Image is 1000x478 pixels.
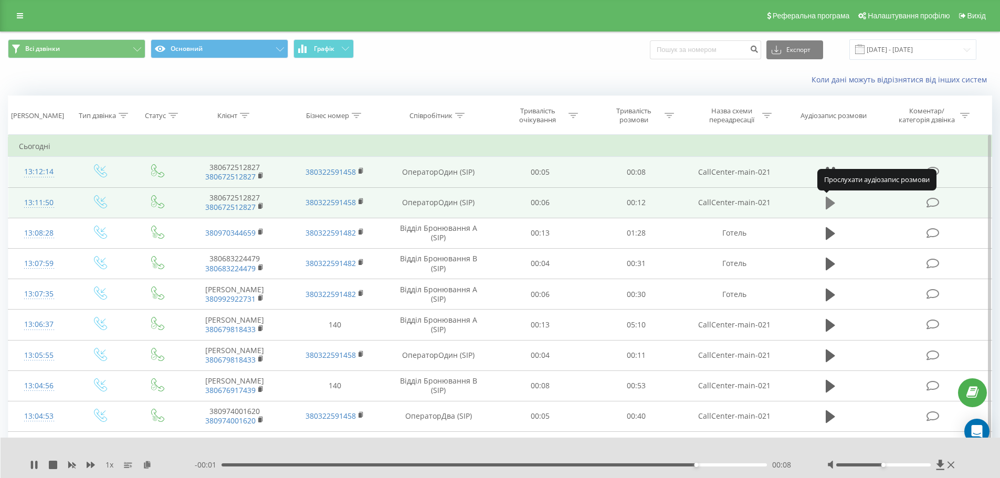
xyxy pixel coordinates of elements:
div: Accessibility label [881,463,886,467]
div: Accessibility label [694,463,698,467]
td: 00:04 [492,340,588,370]
td: 00:06 [492,187,588,218]
td: Відділ Бронювання A (SIP) [385,310,492,340]
a: 380322591482 [306,258,356,268]
div: Назва схеми переадресації [703,107,760,124]
div: Тривалість очікування [510,107,566,124]
a: 380322591482 [306,228,356,238]
td: 00:06 [492,432,588,462]
div: Тип дзвінка [79,111,116,120]
span: Реферальна програма [773,12,850,20]
div: [PERSON_NAME] [11,111,64,120]
a: 380970344659 [205,228,256,238]
div: Коментар/категорія дзвінка [896,107,957,124]
a: 380679818433 [205,355,256,365]
td: CallCenter-main-021 [684,310,784,340]
td: 00:40 [588,401,685,431]
a: 380679818433 [205,324,256,334]
td: 00:05 [492,401,588,431]
a: 380672512827 [205,172,256,182]
td: Відділ Бронювання B (SIP) [385,248,492,279]
td: CallCenter-main-021 [684,157,784,187]
span: Вихід [967,12,986,20]
div: Бізнес номер [306,111,349,120]
td: 00:13 [492,310,588,340]
a: 380322591482 [306,289,356,299]
a: 380322591458 [306,350,356,360]
div: 13:04:56 [19,376,59,396]
td: 00:31 [588,248,685,279]
div: 13:11:50 [19,193,59,213]
td: 00:04 [492,248,588,279]
a: 380672512827 [205,202,256,212]
span: 1 x [106,460,113,470]
a: Коли дані можуть відрізнятися вiд інших систем [812,75,992,84]
td: 00:13 [492,218,588,248]
button: Графік [293,39,354,58]
td: 00:12 [588,187,685,218]
td: 00:08 [588,157,685,187]
td: Готель [684,432,784,462]
div: Тривалість розмови [606,107,662,124]
div: Прослухати аудіозапис розмови [817,169,936,190]
td: Відділ Бронювання A (SIP) [385,218,492,248]
span: - 00:01 [195,460,222,470]
td: 380672512827 [185,157,285,187]
div: Open Intercom Messenger [964,419,990,444]
td: 00:08 [492,370,588,401]
td: CallCenter-main-021 [684,187,784,218]
td: 140 [285,310,384,340]
div: 13:07:59 [19,253,59,274]
td: [PERSON_NAME] [185,370,285,401]
input: Пошук за номером [650,40,761,59]
td: 00:11 [588,340,685,370]
a: 380992922731 [205,294,256,304]
td: [PERSON_NAME] [185,340,285,370]
a: 380322591458 [306,411,356,421]
td: 00:53 [588,370,685,401]
a: 380974001620 [205,416,256,426]
a: 380676917439 [205,385,256,395]
td: CallCenter-main-021 [684,370,784,401]
td: 05:10 [588,310,685,340]
td: Готель [684,279,784,310]
td: ОператорОдин (SIP) [385,157,492,187]
td: CallCenter-main-021 [684,340,784,370]
div: 13:04:53 [19,406,59,427]
td: Готель [684,218,784,248]
button: Експорт [766,40,823,59]
a: 380322591458 [306,167,356,177]
span: 00:08 [772,460,791,470]
div: Клієнт [217,111,237,120]
td: Готель [684,248,784,279]
div: Аудіозапис розмови [801,111,867,120]
td: ОператорОдин (SIP) [385,340,492,370]
td: ОператорДва (SIP) [385,401,492,431]
div: 13:12:14 [19,162,59,182]
td: [PERSON_NAME] [185,310,285,340]
div: 13:07:35 [19,284,59,304]
td: [PERSON_NAME] [185,279,285,310]
div: 13:04:23 [19,437,59,457]
button: Всі дзвінки [8,39,145,58]
div: Співробітник [409,111,452,120]
div: 13:06:37 [19,314,59,335]
td: ОператорОдин (SIP) [385,187,492,218]
div: Статус [145,111,166,120]
a: 380322591458 [306,197,356,207]
td: 380672512827 [185,187,285,218]
td: 380683224479 [185,432,285,462]
td: Відділ Бронювання B (SIP) [385,370,492,401]
td: 00:57 [588,432,685,462]
td: 01:28 [588,218,685,248]
td: 380683224479 [185,248,285,279]
td: CallCenter-main-021 [684,401,784,431]
div: 13:05:55 [19,345,59,366]
span: Налаштування профілю [868,12,950,20]
td: 00:30 [588,279,685,310]
td: Відділ Бронювання A (SIP) [385,432,492,462]
div: 13:08:28 [19,223,59,243]
span: Всі дзвінки [25,45,60,53]
button: Основний [151,39,288,58]
a: 380683224479 [205,263,256,273]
